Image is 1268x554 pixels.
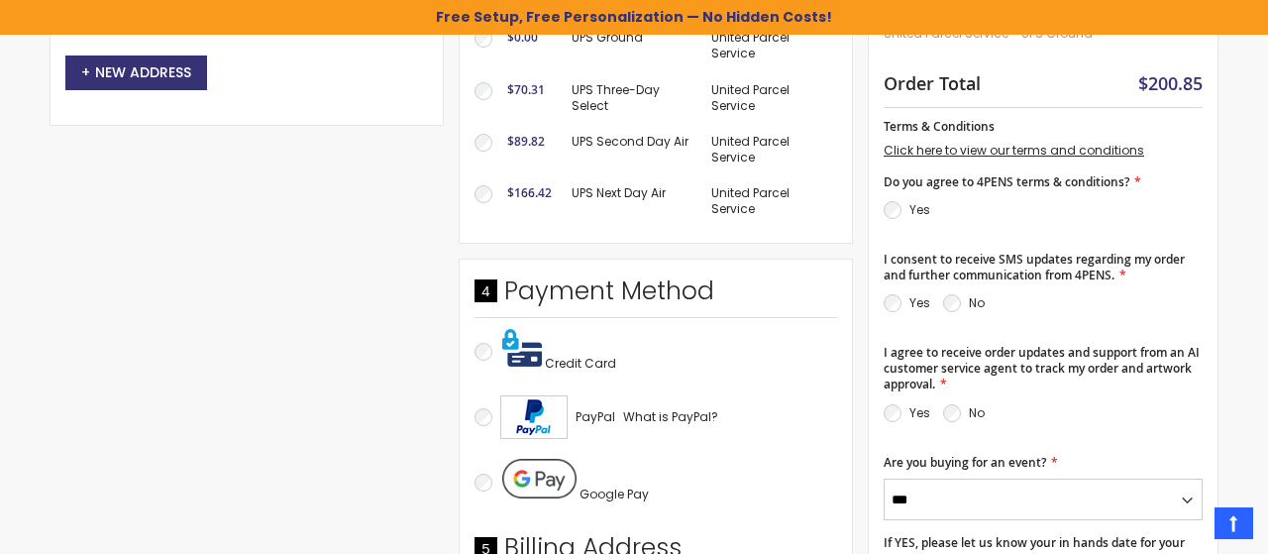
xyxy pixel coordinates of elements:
[500,395,568,439] img: Acceptance Mark
[884,118,995,135] span: Terms & Conditions
[562,72,701,124] td: UPS Three-Day Select
[884,454,1046,471] span: Are you buying for an event?
[576,408,615,425] span: PayPal
[81,62,191,82] span: New Address
[1105,500,1268,554] iframe: Google Customer Reviews
[701,124,837,175] td: United Parcel Service
[507,133,545,150] span: $89.82
[884,68,981,95] strong: Order Total
[884,344,1200,392] span: I agree to receive order updates and support from an AI customer service agent to track my order ...
[507,81,545,98] span: $70.31
[701,20,837,71] td: United Parcel Service
[580,486,649,502] span: Google Pay
[969,294,985,311] label: No
[562,175,701,227] td: UPS Next Day Air
[884,142,1144,159] a: Click here to view our terms and conditions
[475,275,837,318] div: Payment Method
[701,175,837,227] td: United Parcel Service
[507,184,552,201] span: $166.42
[502,459,577,499] img: Pay with Google Pay
[562,124,701,175] td: UPS Second Day Air
[65,55,207,90] button: New Address
[562,20,701,71] td: UPS Ground
[909,294,930,311] label: Yes
[507,29,538,46] span: $0.00
[909,201,930,218] label: Yes
[623,408,718,425] span: What is PayPal?
[623,405,718,429] a: What is PayPal?
[701,72,837,124] td: United Parcel Service
[545,355,616,372] span: Credit Card
[1138,71,1203,95] span: $200.85
[884,251,1185,283] span: I consent to receive SMS updates regarding my order and further communication from 4PENS.
[502,328,542,368] img: Pay with credit card
[909,404,930,421] label: Yes
[884,173,1129,190] span: Do you agree to 4PENS terms & conditions?
[969,404,985,421] label: No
